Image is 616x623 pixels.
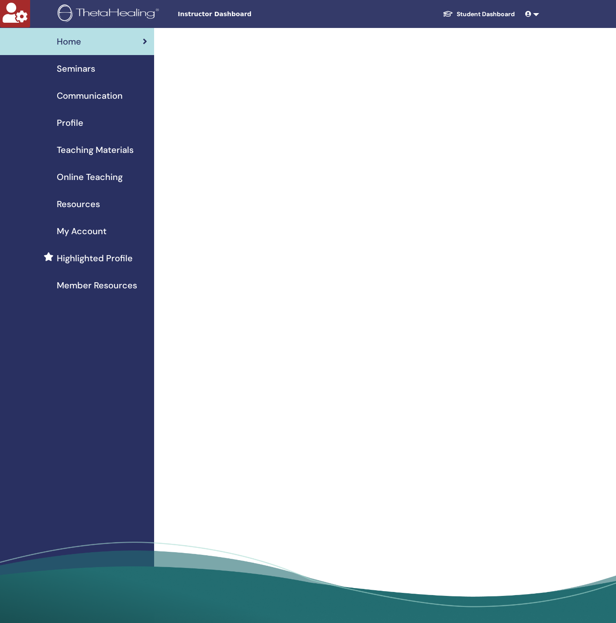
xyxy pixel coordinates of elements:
[57,62,95,75] span: Seminars
[57,225,107,238] span: My Account
[57,279,137,292] span: Member Resources
[57,89,123,102] span: Communication
[57,143,134,156] span: Teaching Materials
[178,10,309,19] span: Instructor Dashboard
[57,35,81,48] span: Home
[58,4,162,24] img: logo.png
[57,116,83,129] span: Profile
[443,10,453,17] img: graduation-cap-white.svg
[57,170,123,183] span: Online Teaching
[57,252,133,265] span: Highlighted Profile
[436,6,522,22] a: Student Dashboard
[57,197,100,211] span: Resources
